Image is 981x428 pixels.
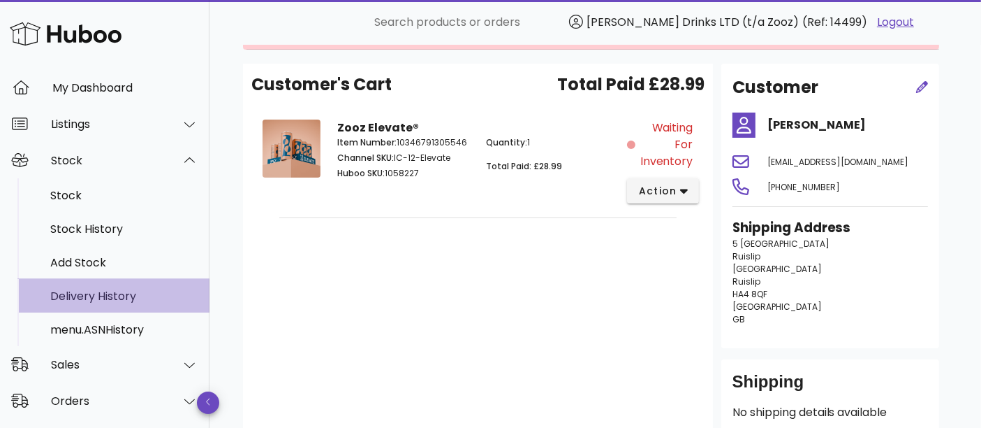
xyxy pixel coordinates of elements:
[767,181,840,193] span: [PHONE_NUMBER]
[767,156,908,168] span: [EMAIL_ADDRESS][DOMAIN_NAME]
[50,189,198,202] div: Stock
[767,117,928,134] h4: [PERSON_NAME]
[51,394,165,408] div: Orders
[337,120,419,136] strong: Zooz Elevate®
[337,167,470,180] p: 1058227
[337,167,385,179] span: Huboo SKU:
[486,160,562,172] span: Total Paid: £28.99
[50,222,198,236] div: Stock History
[51,154,165,167] div: Stock
[732,301,822,313] span: [GEOGRAPHIC_DATA]
[802,14,867,30] span: (Ref: 14499)
[50,323,198,336] div: menu.ASNHistory
[638,184,677,199] span: action
[557,72,705,97] span: Total Paid £28.99
[337,152,470,164] p: IC-12-Elevate
[337,152,394,164] span: Channel SKU:
[732,276,760,287] span: Ruislip
[486,136,619,149] p: 1
[587,14,799,30] span: [PERSON_NAME] Drinks LTD (t/a Zooz)
[732,75,818,100] h2: Customer
[486,136,527,148] span: Quantity:
[732,218,928,238] h3: Shipping Address
[251,72,392,97] span: Customer's Cart
[51,358,165,371] div: Sales
[337,136,397,148] span: Item Number:
[877,14,914,31] a: Logout
[732,288,767,300] span: HA4 8QF
[627,178,699,204] button: action
[732,263,822,275] span: [GEOGRAPHIC_DATA]
[732,250,760,262] span: Ruislip
[52,81,198,94] div: My Dashboard
[10,19,121,49] img: Huboo Logo
[337,136,470,149] p: 10346791305546
[51,117,165,131] div: Listings
[732,313,745,325] span: GB
[50,290,198,303] div: Delivery History
[50,256,198,269] div: Add Stock
[732,404,928,421] p: No shipping details available
[732,371,928,404] div: Shipping
[638,120,693,170] span: Waiting for Inventory
[732,238,829,250] span: 5 [GEOGRAPHIC_DATA]
[263,120,320,178] img: Product Image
